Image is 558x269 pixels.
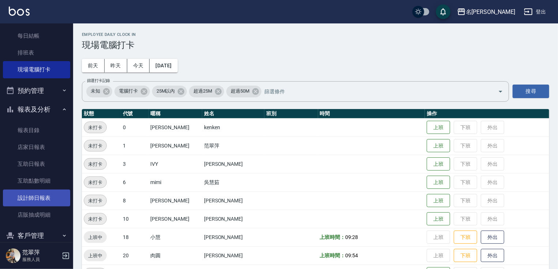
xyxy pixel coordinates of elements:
button: Open [495,86,506,97]
td: 3 [121,155,149,173]
a: 每日結帳 [3,27,70,44]
span: 未打卡 [84,215,106,223]
b: 上班時間： [320,253,346,258]
button: 前天 [82,59,105,72]
div: 未知 [86,86,112,97]
label: 篩選打卡記錄 [87,78,110,83]
td: [PERSON_NAME] [202,191,264,210]
td: 0 [121,118,149,137]
td: 小慧 [149,228,202,246]
button: 上班 [427,194,450,208]
img: Person [6,249,20,263]
td: 范翠萍 [202,137,264,155]
td: [PERSON_NAME] [149,210,202,228]
button: 下班 [454,231,477,244]
td: 1 [121,137,149,155]
p: 服務人員 [22,256,60,263]
button: 登出 [521,5,549,19]
button: 上班 [427,212,450,226]
button: 外出 [481,231,504,244]
button: 名[PERSON_NAME] [454,4,518,19]
b: 上班時間： [320,234,346,240]
th: 狀態 [82,109,121,119]
td: kenken [202,118,264,137]
span: 未打卡 [84,197,106,205]
span: 超過25M [189,87,216,95]
td: IVY [149,155,202,173]
span: 電腦打卡 [114,87,142,95]
td: [PERSON_NAME] [149,137,202,155]
button: save [436,4,450,19]
td: [PERSON_NAME] [149,191,202,210]
h3: 現場電腦打卡 [82,40,549,50]
td: [PERSON_NAME] [202,246,264,265]
th: 班別 [264,109,318,119]
button: 上班 [427,176,450,189]
h2: Employee Daily Clock In [82,32,549,37]
span: 09:54 [345,253,358,258]
td: 肉圓 [149,246,202,265]
span: 未打卡 [84,160,106,168]
div: 超過25M [189,86,224,97]
button: [DATE] [150,59,177,72]
button: 報表及分析 [3,100,70,119]
a: 現場電腦打卡 [3,61,70,78]
h5: 范翠萍 [22,249,60,256]
button: 上班 [427,121,450,134]
td: [PERSON_NAME] [202,155,264,173]
td: 6 [121,173,149,191]
span: 未打卡 [84,124,106,131]
td: 吳慧茹 [202,173,264,191]
button: 下班 [454,249,477,262]
a: 互助點數明細 [3,172,70,189]
span: 超過50M [226,87,254,95]
div: 名[PERSON_NAME] [466,7,515,16]
div: 超過50M [226,86,261,97]
td: 18 [121,228,149,246]
button: 搜尋 [513,85,549,98]
button: 客戶管理 [3,226,70,245]
td: [PERSON_NAME] [202,210,264,228]
td: 10 [121,210,149,228]
td: 8 [121,191,149,210]
a: 店販抽成明細 [3,206,70,223]
th: 代號 [121,109,149,119]
span: 25M以內 [152,87,180,95]
span: 未打卡 [84,179,106,186]
button: 上班 [427,139,450,153]
th: 操作 [425,109,549,119]
td: [PERSON_NAME] [149,118,202,137]
td: 20 [121,246,149,265]
span: 09:28 [345,234,358,240]
button: 上班 [427,157,450,171]
button: 預約管理 [3,81,70,100]
a: 排班表 [3,44,70,61]
div: 電腦打卡 [114,86,150,97]
th: 姓名 [202,109,264,119]
span: 上班中 [84,252,107,259]
img: Logo [9,7,30,16]
span: 未打卡 [84,142,106,150]
input: 篩選條件 [263,85,485,98]
button: 今天 [127,59,150,72]
a: 互助日報表 [3,156,70,172]
span: 上班中 [84,233,107,241]
td: [PERSON_NAME] [202,228,264,246]
button: 外出 [481,249,504,262]
a: 設計師日報表 [3,190,70,206]
button: 昨天 [105,59,127,72]
span: 未知 [86,87,105,95]
a: 報表目錄 [3,122,70,139]
a: 店家日報表 [3,139,70,156]
div: 25M以內 [152,86,187,97]
td: mimi [149,173,202,191]
th: 暱稱 [149,109,202,119]
th: 時間 [318,109,425,119]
